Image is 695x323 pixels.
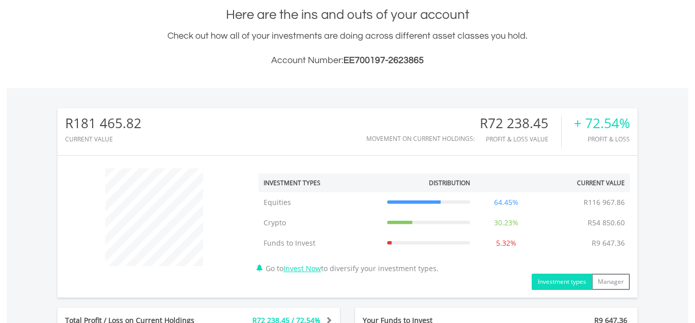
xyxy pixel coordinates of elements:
[65,116,141,131] div: R181 465.82
[258,173,382,192] th: Investment Types
[343,55,424,65] span: EE700197-2623865
[574,136,630,142] div: Profit & Loss
[480,136,561,142] div: Profit & Loss Value
[283,263,321,273] a: Invest Now
[475,192,537,213] td: 64.45%
[258,233,382,253] td: Funds to Invest
[583,213,630,233] td: R54 850.60
[480,116,561,131] div: R72 238.45
[574,116,630,131] div: + 72.54%
[592,274,630,290] button: Manager
[57,29,638,68] div: Check out how all of your investments are doing across different asset classes you hold.
[57,6,638,24] h1: Here are the ins and outs of your account
[537,173,630,192] th: Current Value
[57,53,638,68] h3: Account Number:
[251,163,638,290] div: Go to to diversify your investment types.
[587,233,630,253] td: R9 647.36
[578,192,630,213] td: R116 967.86
[429,179,470,187] div: Distribution
[258,213,382,233] td: Crypto
[65,136,141,142] div: CURRENT VALUE
[475,213,537,233] td: 30.23%
[258,192,382,213] td: Equities
[475,233,537,253] td: 5.32%
[532,274,592,290] button: Investment types
[366,135,475,142] div: Movement on Current Holdings:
